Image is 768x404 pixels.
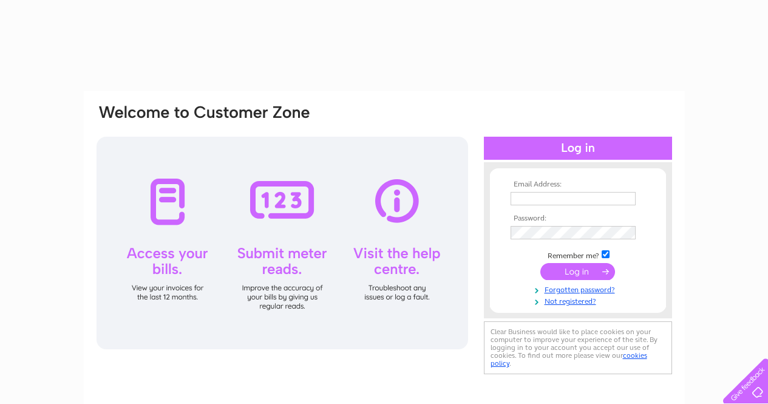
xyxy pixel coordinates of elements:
th: Password: [508,214,648,223]
th: Email Address: [508,180,648,189]
a: Not registered? [511,295,648,306]
a: Forgotten password? [511,283,648,295]
td: Remember me? [508,248,648,261]
a: cookies policy [491,351,647,368]
input: Submit [540,263,615,280]
div: Clear Business would like to place cookies on your computer to improve your experience of the sit... [484,321,672,374]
